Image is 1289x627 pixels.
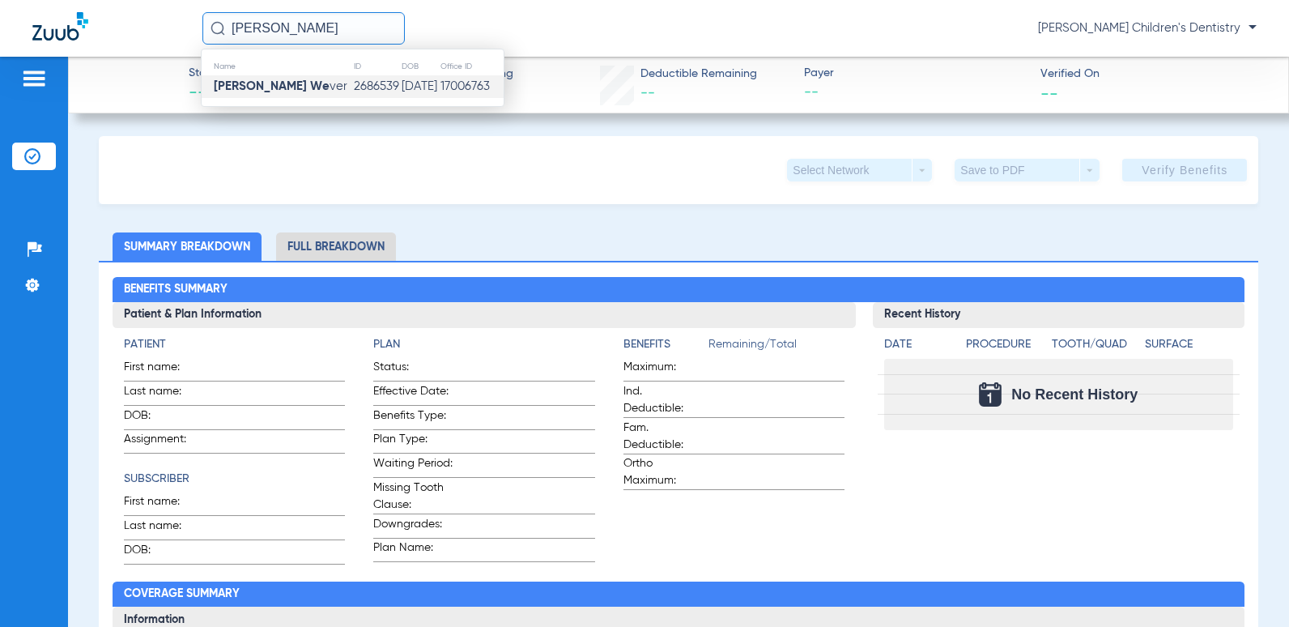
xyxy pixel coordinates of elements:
span: First name: [124,493,203,515]
span: DOB: [124,407,203,429]
img: Zuub Logo [32,12,88,41]
span: Waiting Period: [373,455,453,477]
span: [PERSON_NAME] Children's Dentistry [1038,20,1257,36]
h3: Recent History [873,302,1244,328]
span: DOB: [124,542,203,564]
td: 2686539 [353,75,402,98]
span: -- [640,86,655,100]
span: Last name: [124,383,203,405]
h4: Tooth/Quad [1052,336,1140,353]
span: Ortho Maximum: [623,455,703,489]
span: First name: [124,359,203,381]
span: Status: [373,359,453,381]
span: Status [189,65,222,82]
img: hamburger-icon [21,69,47,88]
span: Plan Name: [373,540,453,561]
app-breakdown-title: Procedure [966,336,1046,359]
h3: Patient & Plan Information [113,302,856,328]
span: ver [214,80,347,92]
span: Verified On [1040,66,1263,83]
span: Payer [804,65,1027,82]
li: Full Breakdown [276,232,396,261]
span: Missing Tooth Clause: [373,480,453,514]
th: Office ID [440,58,504,75]
h4: Patient [124,336,345,353]
span: Plan Type: [373,431,453,453]
h4: Subscriber [124,471,345,488]
h4: Plan [373,336,594,353]
span: -- [189,83,222,105]
img: Search Icon [211,21,225,36]
td: 17006763 [440,75,504,98]
strong: [PERSON_NAME] We [214,80,330,92]
li: Summary Breakdown [113,232,262,261]
span: Assignment: [124,431,203,453]
h4: Procedure [966,336,1046,353]
th: DOB [401,58,439,75]
span: Maximum: [623,359,703,381]
input: Search for patients [202,12,405,45]
h2: Benefits Summary [113,277,1244,303]
span: Remaining/Total [708,336,844,359]
span: Downgrades: [373,516,453,538]
h2: Coverage Summary [113,582,1244,608]
span: -- [1040,84,1058,101]
span: Effective Date: [373,383,453,405]
app-breakdown-title: Surface [1145,336,1233,359]
app-breakdown-title: Date [884,336,952,359]
app-breakdown-title: Tooth/Quad [1052,336,1140,359]
th: Name [202,58,353,75]
span: No Recent History [1011,386,1138,403]
span: Ind. Deductible: [623,383,703,417]
span: Fam. Deductible: [623,420,703,454]
span: Deductible Remaining [640,66,757,83]
th: ID [353,58,402,75]
h4: Surface [1145,336,1233,353]
h4: Date [884,336,952,353]
img: Calendar [979,382,1002,407]
span: -- [804,83,1027,103]
iframe: Chat Widget [1208,549,1289,627]
td: [DATE] [401,75,439,98]
span: Last name: [124,518,203,540]
h4: Benefits [623,336,708,353]
app-breakdown-title: Benefits [623,336,708,359]
span: Benefits Type: [373,407,453,429]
